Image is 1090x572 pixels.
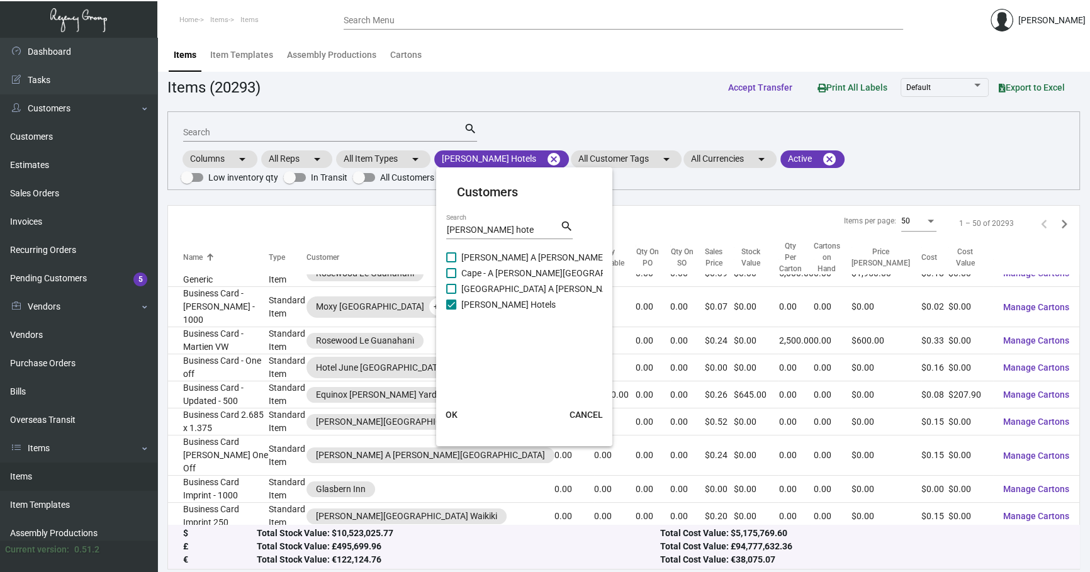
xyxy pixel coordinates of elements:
mat-card-title: Customers [456,182,592,201]
span: CANCEL [569,410,602,420]
span: Cape - A [PERSON_NAME][GEOGRAPHIC_DATA] [461,266,648,281]
span: [PERSON_NAME] A [PERSON_NAME][GEOGRAPHIC_DATA] [461,250,690,265]
span: [GEOGRAPHIC_DATA] A [PERSON_NAME][GEOGRAPHIC_DATA] [461,281,708,296]
mat-icon: search [559,219,573,234]
span: OK [446,410,458,420]
div: 0.51.2 [74,543,99,556]
span: [PERSON_NAME] Hotels [461,297,556,312]
button: CANCEL [559,403,612,426]
button: OK [431,403,471,426]
div: Current version: [5,543,69,556]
